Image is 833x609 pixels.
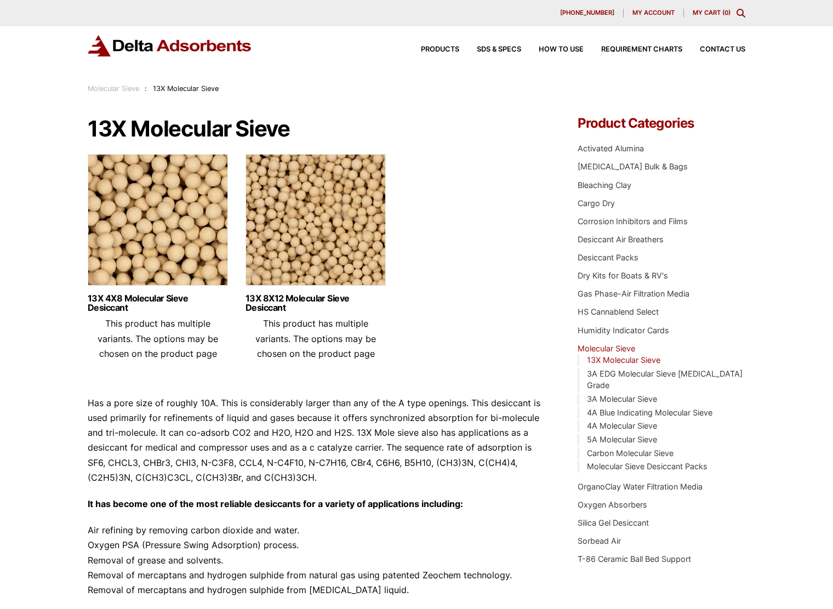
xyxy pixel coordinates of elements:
span: SDS & SPECS [477,46,521,53]
span: Requirement Charts [601,46,682,53]
a: [MEDICAL_DATA] Bulk & Bags [578,162,688,171]
a: Gas Phase-Air Filtration Media [578,289,689,298]
a: Molecular Sieve Desiccant Packs [587,462,708,471]
img: Delta Adsorbents [88,35,252,56]
span: 0 [724,9,728,16]
a: T-86 Ceramic Ball Bed Support [578,554,691,564]
strong: It has become one of the most reliable desiccants for a variety of applications including: [88,498,463,509]
a: Requirement Charts [584,46,682,53]
div: Toggle Modal Content [737,9,745,18]
a: 13X 8X12 Molecular Sieve Desiccant [246,294,386,312]
a: Corrosion Inhibitors and Films [578,217,688,226]
span: 13X Molecular Sieve [153,84,219,93]
a: SDS & SPECS [459,46,521,53]
a: Oxygen Absorbers [578,500,647,509]
a: Sorbead Air [578,536,621,545]
a: Dry Kits for Boats & RV's [578,271,668,280]
a: 4A Blue Indicating Molecular Sieve [587,408,712,417]
a: 5A Molecular Sieve [587,435,657,444]
a: Desiccant Air Breathers [578,235,664,244]
span: How to Use [539,46,584,53]
a: Products [403,46,459,53]
a: Contact Us [682,46,745,53]
a: My account [624,9,684,18]
a: 13X 4X8 Molecular Sieve Desiccant [88,294,228,312]
p: Air refining by removing carbon dioxide and water. Oxygen PSA (Pressure Swing Adsorption) process... [88,523,545,597]
a: Humidity Indicator Cards [578,326,669,335]
a: Carbon Molecular Sieve [587,448,674,458]
a: OrganoClay Water Filtration Media [578,482,703,491]
a: How to Use [521,46,584,53]
h4: Product Categories [578,117,745,130]
span: : [145,84,147,93]
a: Desiccant Packs [578,253,638,262]
a: 3A Molecular Sieve [587,394,657,403]
span: Contact Us [700,46,745,53]
a: 13X Molecular Sieve [587,355,660,365]
a: 4A Molecular Sieve [587,421,657,430]
a: 3A EDG Molecular Sieve [MEDICAL_DATA] Grade [587,369,743,390]
a: Activated Alumina [578,144,644,153]
span: This product has multiple variants. The options may be chosen on the product page [98,318,218,358]
a: Molecular Sieve [88,84,139,93]
a: Cargo Dry [578,198,615,208]
span: [PHONE_NUMBER] [560,10,614,16]
a: [PHONE_NUMBER] [551,9,624,18]
a: Molecular Sieve [578,344,635,353]
a: HS Cannablend Select [578,307,659,316]
p: Has a pore size of roughly 10A. This is considerably larger than any of the A type openings. This... [88,396,545,485]
a: Bleaching Clay [578,180,631,190]
h1: 13X Molecular Sieve [88,117,545,141]
span: Products [421,46,459,53]
a: My Cart (0) [693,9,731,16]
a: Silica Gel Desiccant [578,518,649,527]
span: This product has multiple variants. The options may be chosen on the product page [255,318,376,358]
span: My account [632,10,675,16]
